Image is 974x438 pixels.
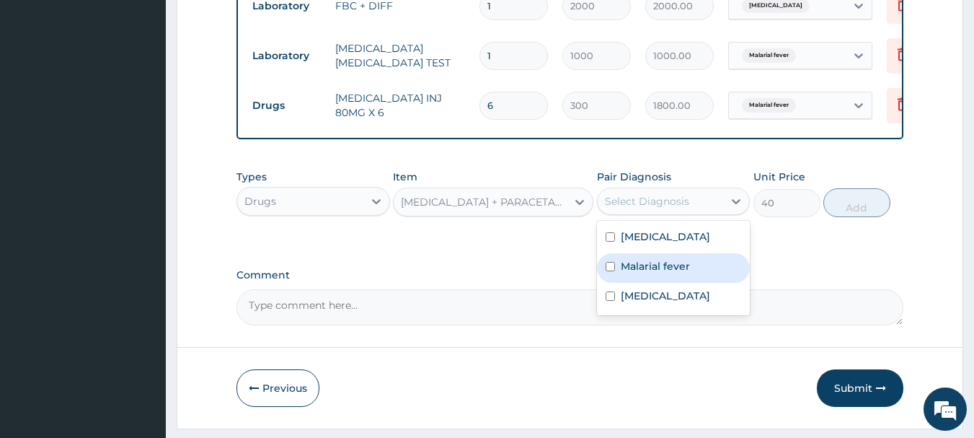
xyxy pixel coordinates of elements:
[27,72,58,108] img: d_794563401_company_1708531726252_794563401
[236,7,271,42] div: Minimize live chat window
[621,259,690,273] label: Malarial fever
[328,84,472,127] td: [MEDICAL_DATA] INJ 80MG X 6
[817,369,903,407] button: Submit
[328,34,472,77] td: [MEDICAL_DATA] [MEDICAL_DATA] TEST
[236,171,267,183] label: Types
[753,170,805,184] label: Unit Price
[84,128,199,274] span: We're online!
[236,269,904,281] label: Comment
[742,98,796,113] span: Malarial fever
[401,195,568,209] div: [MEDICAL_DATA] + PARACETAMOL50/500MG (DICNAC)
[7,288,275,338] textarea: Type your message and hit 'Enter'
[236,369,319,407] button: Previous
[244,194,276,209] div: Drugs
[605,194,689,209] div: Select Diagnosis
[245,43,328,69] td: Laboratory
[597,170,671,184] label: Pair Diagnosis
[621,289,710,303] label: [MEDICAL_DATA]
[75,81,242,100] div: Chat with us now
[621,229,710,244] label: [MEDICAL_DATA]
[393,170,417,184] label: Item
[823,188,890,217] button: Add
[742,48,796,63] span: Malarial fever
[245,92,328,119] td: Drugs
